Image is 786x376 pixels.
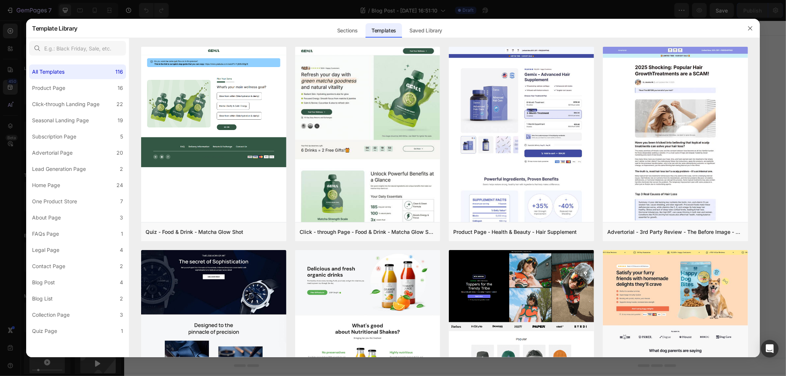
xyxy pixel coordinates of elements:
div: FAQs Page [32,229,59,238]
div: Collection Page [32,310,70,319]
div: Saved Library [404,23,448,38]
div: All Templates [32,67,64,76]
div: Blog Post [32,278,55,287]
div: Subscription Page [32,132,76,141]
div: Start with Sections from sidebar [286,180,375,189]
div: 2 [120,262,123,271]
div: Quiz Page [32,327,57,335]
div: Product Page - Health & Beauty - Hair Supplement [453,228,577,236]
div: Click - through Page - Food & Drink - Matcha Glow Shot [300,228,436,236]
div: 20 [116,148,123,157]
div: Open Intercom Messenger [761,340,779,358]
div: 4 [120,246,123,254]
div: 116 [115,67,123,76]
div: 7 [120,197,123,206]
button: Add sections [277,194,328,209]
div: About Page [32,213,61,222]
div: 22 [116,100,123,109]
div: 16 [118,84,123,92]
div: One Product Store [32,197,77,206]
div: 19 [118,116,123,125]
div: Start with Generating from URL or image [282,236,381,242]
div: Click-through Landing Page [32,100,99,109]
div: Contact Page [32,262,65,271]
div: 2 [120,294,123,303]
div: 2 [120,165,123,173]
div: Sections [331,23,363,38]
input: E.g.: Black Friday, Sale, etc. [29,41,126,56]
div: 4 [120,278,123,287]
div: Advertorial - 3rd Party Review - The Before Image - Hair Supplement [607,228,744,236]
div: 1 [121,229,123,238]
div: Templates [366,23,402,38]
div: Home Page [32,181,60,190]
div: Product Page [32,84,65,92]
div: 5 [120,132,123,141]
div: 3 [120,213,123,222]
div: 24 [116,181,123,190]
h2: Template Library [32,19,77,38]
div: Lead Generation Page [32,165,86,173]
div: Advertorial Page [32,148,73,157]
img: quiz-1.png [141,47,286,167]
div: 1 [121,327,123,335]
div: Blog List [32,294,53,303]
div: Quiz - Food & Drink - Matcha Glow Shot [146,228,243,236]
div: Legal Page [32,246,59,254]
div: 3 [120,310,123,319]
div: Seasonal Landing Page [32,116,89,125]
button: Add elements [332,194,384,209]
